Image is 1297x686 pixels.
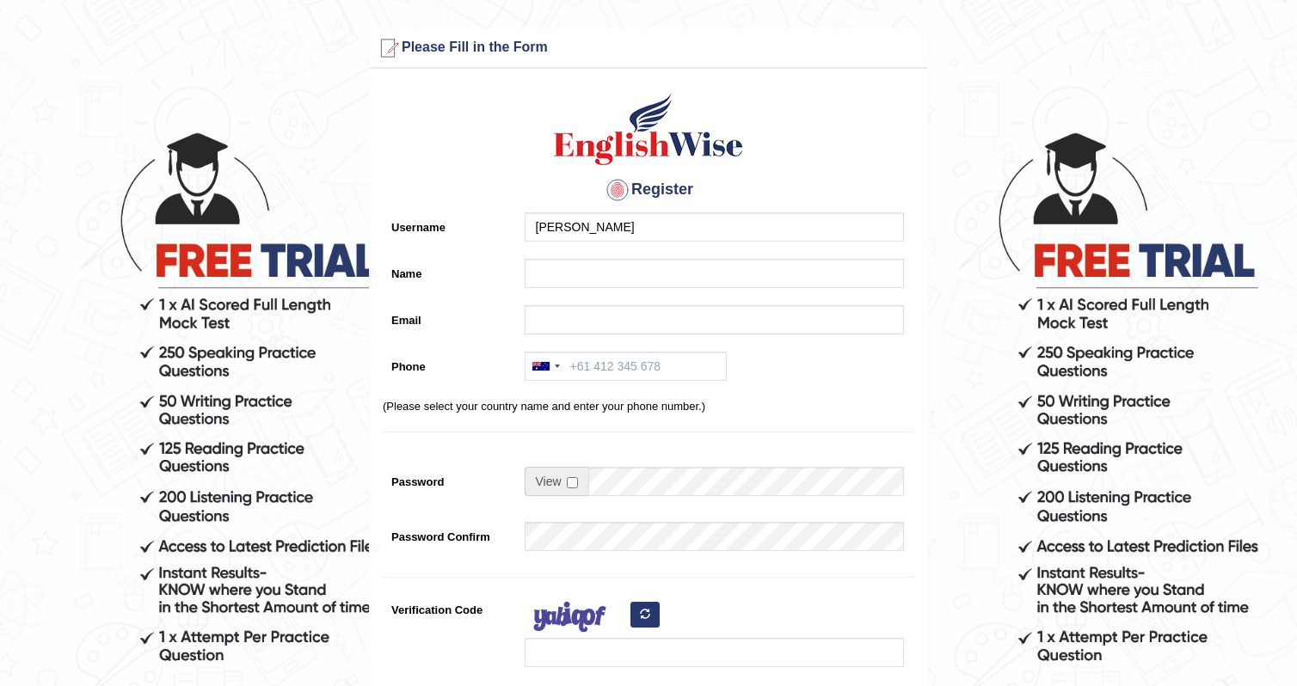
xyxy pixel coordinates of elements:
label: Username [383,212,516,236]
input: Show/Hide Password [567,477,578,488]
label: Password [383,467,516,490]
input: +61 412 345 678 [525,352,727,381]
label: Verification Code [383,595,516,618]
label: Name [383,259,516,282]
div: Australia: +61 [526,352,565,380]
label: Password Confirm [383,522,516,545]
h4: Register [383,176,914,204]
img: Logo of English Wise create a new account for intelligent practice with AI [550,90,747,168]
label: Phone [383,352,516,375]
p: (Please select your country name and enter your phone number.) [383,398,914,414]
label: Email [383,305,516,328]
h3: Please Fill in the Form [374,34,923,62]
